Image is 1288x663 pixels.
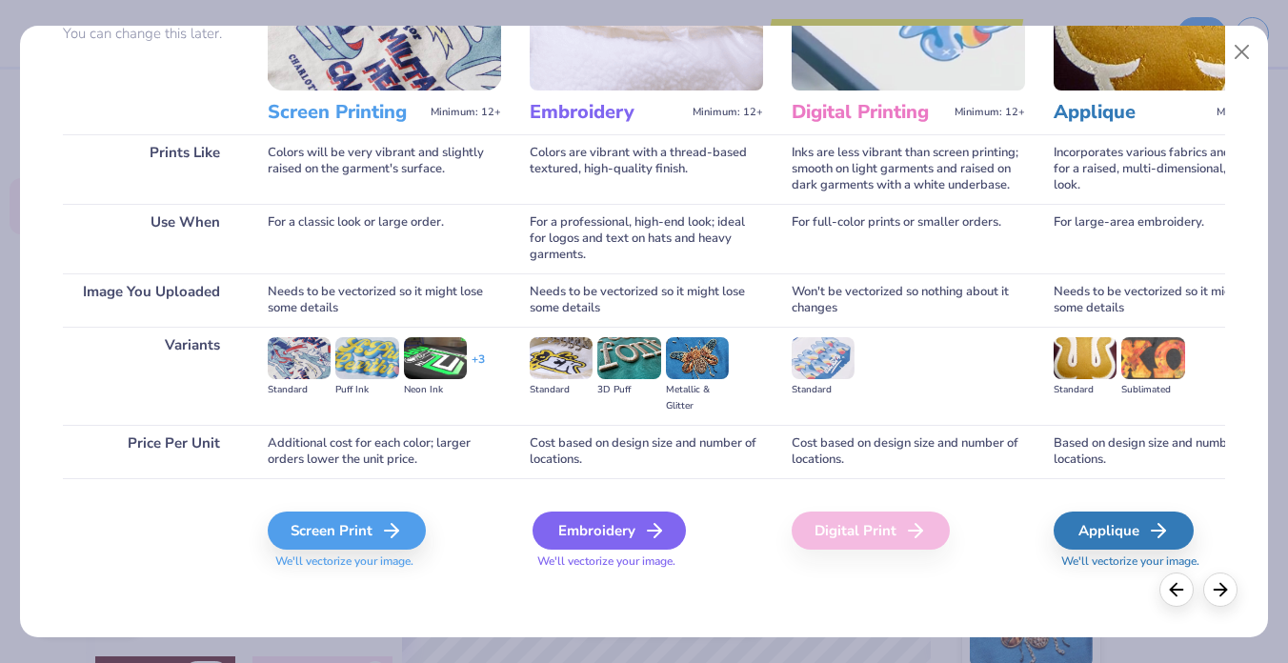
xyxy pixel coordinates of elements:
[335,337,398,379] img: Puff Ink
[335,382,398,398] div: Puff Ink
[792,134,1025,204] div: Inks are less vibrant than screen printing; smooth on light garments and raised on dark garments ...
[1223,34,1259,70] button: Close
[431,106,501,119] span: Minimum: 12+
[63,26,239,42] p: You can change this later.
[530,204,763,273] div: For a professional, high-end look; ideal for logos and text on hats and heavy garments.
[792,425,1025,478] div: Cost based on design size and number of locations.
[1217,106,1287,119] span: Minimum: 12+
[268,204,501,273] div: For a classic look or large order.
[63,327,239,425] div: Variants
[268,512,426,550] div: Screen Print
[268,382,331,398] div: Standard
[792,512,950,550] div: Digital Print
[404,337,467,379] img: Neon Ink
[404,382,467,398] div: Neon Ink
[666,382,729,414] div: Metallic & Glitter
[63,425,239,478] div: Price Per Unit
[1054,425,1287,478] div: Based on design size and number of locations.
[597,382,660,398] div: 3D Puff
[792,273,1025,327] div: Won't be vectorized so nothing about it changes
[530,337,593,379] img: Standard
[1054,204,1287,273] div: For large-area embroidery.
[1054,512,1194,550] div: Applique
[268,134,501,204] div: Colors will be very vibrant and slightly raised on the garment's surface.
[955,106,1025,119] span: Minimum: 12+
[792,382,855,398] div: Standard
[530,273,763,327] div: Needs to be vectorized so it might lose some details
[1121,382,1184,398] div: Sublimated
[63,273,239,327] div: Image You Uploaded
[268,337,331,379] img: Standard
[63,204,239,273] div: Use When
[268,553,501,570] span: We'll vectorize your image.
[530,134,763,204] div: Colors are vibrant with a thread-based textured, high-quality finish.
[1054,337,1117,379] img: Standard
[268,100,423,125] h3: Screen Printing
[597,337,660,379] img: 3D Puff
[792,337,855,379] img: Standard
[792,100,947,125] h3: Digital Printing
[472,352,485,384] div: + 3
[666,337,729,379] img: Metallic & Glitter
[533,512,686,550] div: Embroidery
[63,134,239,204] div: Prints Like
[530,553,763,570] span: We'll vectorize your image.
[268,273,501,327] div: Needs to be vectorized so it might lose some details
[1054,273,1287,327] div: Needs to be vectorized so it might lose some details
[1054,100,1209,125] h3: Applique
[1054,382,1117,398] div: Standard
[530,100,685,125] h3: Embroidery
[268,425,501,478] div: Additional cost for each color; larger orders lower the unit price.
[1054,553,1287,570] span: We'll vectorize your image.
[530,425,763,478] div: Cost based on design size and number of locations.
[792,204,1025,273] div: For full-color prints or smaller orders.
[1054,134,1287,204] div: Incorporates various fabrics and threads for a raised, multi-dimensional, textured look.
[530,382,593,398] div: Standard
[693,106,763,119] span: Minimum: 12+
[1121,337,1184,379] img: Sublimated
